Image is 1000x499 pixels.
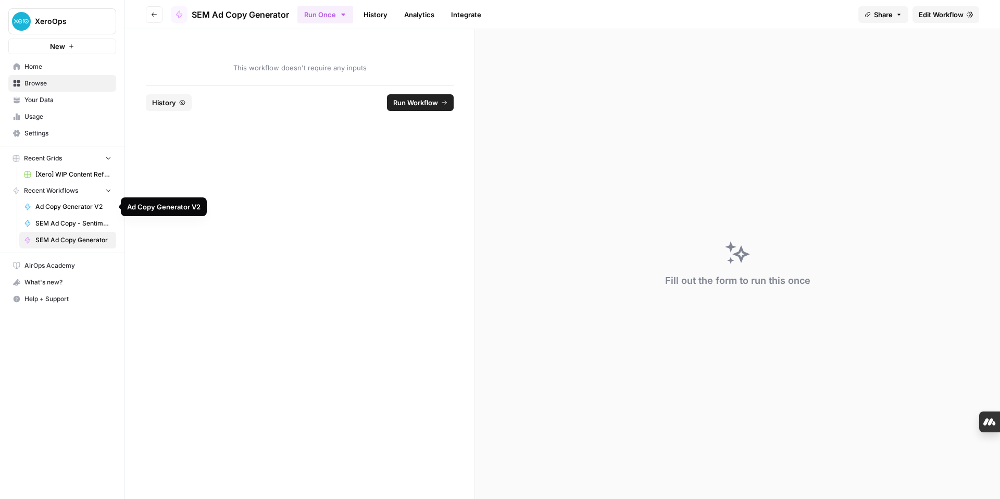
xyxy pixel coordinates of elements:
[8,183,116,198] button: Recent Workflows
[127,202,201,212] div: Ad Copy Generator V2
[8,125,116,142] a: Settings
[50,41,65,52] span: New
[35,16,98,27] span: XeroOps
[913,6,979,23] a: Edit Workflow
[24,129,111,138] span: Settings
[24,186,78,195] span: Recent Workflows
[24,154,62,163] span: Recent Grids
[8,92,116,108] a: Your Data
[24,294,111,304] span: Help + Support
[445,6,488,23] a: Integrate
[8,108,116,125] a: Usage
[35,202,111,211] span: Ad Copy Generator V2
[8,58,116,75] a: Home
[19,215,116,232] a: SEM Ad Copy - Sentiment Analysis
[8,75,116,92] a: Browse
[24,112,111,121] span: Usage
[24,261,111,270] span: AirOps Academy
[8,151,116,166] button: Recent Grids
[146,94,192,111] button: History
[393,97,438,108] span: Run Workflow
[919,9,964,20] span: Edit Workflow
[297,6,353,23] button: Run Once
[9,275,116,290] div: What's new?
[8,291,116,307] button: Help + Support
[8,8,116,34] button: Workspace: XeroOps
[192,8,289,21] span: SEM Ad Copy Generator
[35,235,111,245] span: SEM Ad Copy Generator
[387,94,454,111] button: Run Workflow
[8,257,116,274] a: AirOps Academy
[171,6,289,23] a: SEM Ad Copy Generator
[8,274,116,291] button: What's new?
[858,6,908,23] button: Share
[35,170,111,179] span: [Xero] WIP Content Refresh
[24,79,111,88] span: Browse
[19,166,116,183] a: [Xero] WIP Content Refresh
[8,39,116,54] button: New
[665,273,810,288] div: Fill out the form to run this once
[152,97,176,108] span: History
[24,95,111,105] span: Your Data
[24,62,111,71] span: Home
[12,12,31,31] img: XeroOps Logo
[357,6,394,23] a: History
[398,6,441,23] a: Analytics
[146,63,454,73] span: This workflow doesn't require any inputs
[35,219,111,228] span: SEM Ad Copy - Sentiment Analysis
[19,232,116,248] a: SEM Ad Copy Generator
[19,198,116,215] a: Ad Copy Generator V2
[874,9,893,20] span: Share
